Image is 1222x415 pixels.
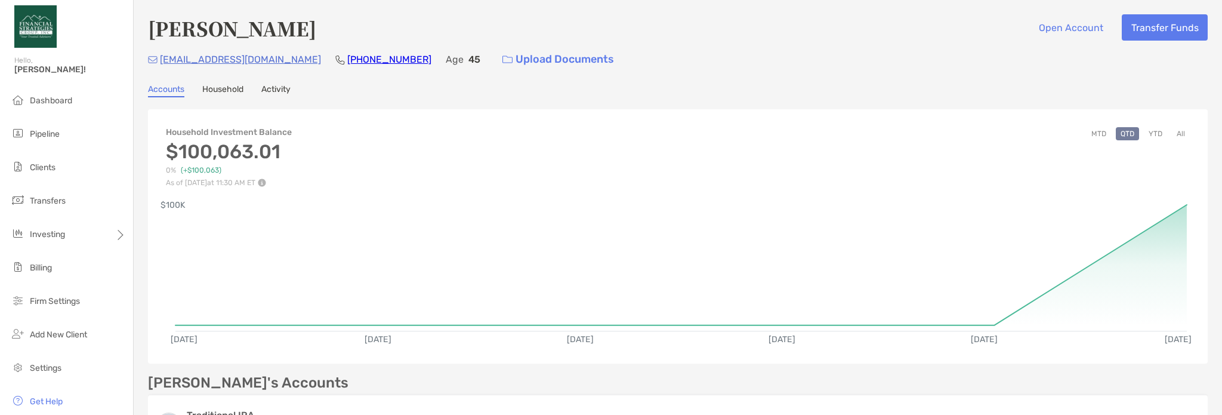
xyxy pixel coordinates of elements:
[161,200,186,210] text: $100K
[181,166,221,175] span: ( +$100,063 )
[30,196,66,206] span: Transfers
[1029,14,1112,41] button: Open Account
[148,376,348,391] p: [PERSON_NAME]'s Accounts
[567,334,594,345] text: [DATE]
[261,84,291,97] a: Activity
[11,293,25,308] img: firm-settings icon
[166,127,292,137] h4: Household Investment Balance
[30,96,72,106] span: Dashboard
[166,179,292,187] p: As of [DATE] at 11:30 AM ET
[166,140,292,163] h3: $100,063.01
[202,84,243,97] a: Household
[347,54,431,65] a: [PHONE_NUMBER]
[335,55,345,64] img: Phone Icon
[11,126,25,140] img: pipeline icon
[468,52,480,67] p: 45
[1087,127,1111,140] button: MTD
[971,334,998,345] text: [DATE]
[148,14,316,42] h4: [PERSON_NAME]
[160,52,321,67] p: [EMAIL_ADDRESS][DOMAIN_NAME]
[1116,127,1139,140] button: QTD
[11,159,25,174] img: clients icon
[30,129,60,139] span: Pipeline
[30,396,63,407] span: Get Help
[1165,334,1192,345] text: [DATE]
[495,47,622,72] a: Upload Documents
[11,394,25,408] img: get-help icon
[148,56,158,63] img: Email Icon
[30,263,52,273] span: Billing
[148,84,184,97] a: Accounts
[14,64,126,75] span: [PERSON_NAME]!
[11,226,25,241] img: investing icon
[14,5,57,48] img: Zoe Logo
[769,334,795,345] text: [DATE]
[1144,127,1167,140] button: YTD
[11,193,25,207] img: transfers icon
[30,162,55,173] span: Clients
[11,93,25,107] img: dashboard icon
[502,56,513,64] img: button icon
[258,179,266,187] img: Performance Info
[30,229,65,239] span: Investing
[1122,14,1208,41] button: Transfer Funds
[171,334,198,345] text: [DATE]
[30,296,80,306] span: Firm Settings
[11,360,25,374] img: settings icon
[11,327,25,341] img: add_new_client icon
[446,52,464,67] p: Age
[365,334,391,345] text: [DATE]
[30,363,61,373] span: Settings
[166,166,176,175] span: 0%
[11,260,25,274] img: billing icon
[1172,127,1190,140] button: All
[30,330,87,340] span: Add New Client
